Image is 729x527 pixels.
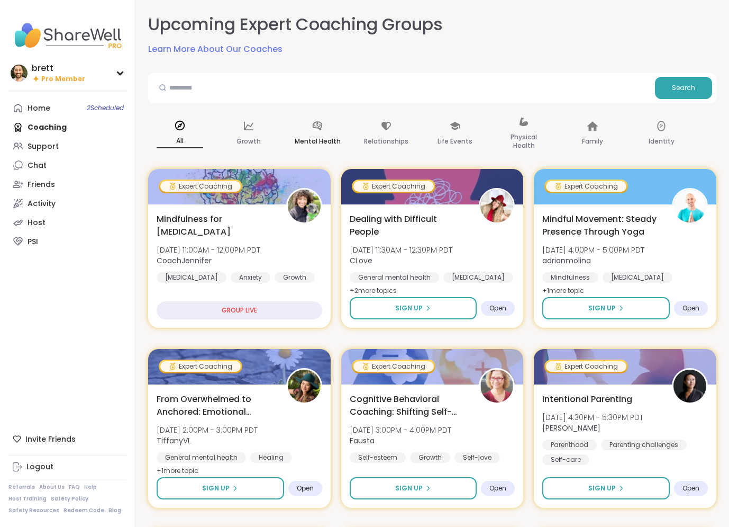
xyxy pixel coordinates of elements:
[542,272,598,283] div: Mindfulness
[454,452,500,463] div: Self-love
[588,484,616,493] span: Sign Up
[542,440,597,450] div: Parenthood
[8,495,47,503] a: Host Training
[8,458,126,477] a: Logout
[288,190,321,222] img: CoachJennifer
[350,213,468,238] span: Dealing with Difficult People
[542,477,670,499] button: Sign Up
[28,160,47,171] div: Chat
[148,43,283,56] a: Learn More About Our Coaches
[682,484,699,493] span: Open
[649,135,675,148] p: Identity
[542,423,600,433] b: [PERSON_NAME]
[489,304,506,312] span: Open
[84,484,97,491] a: Help
[202,484,230,493] span: Sign Up
[443,272,513,283] div: [MEDICAL_DATA]
[8,17,126,54] img: ShareWell Nav Logo
[350,245,452,255] span: [DATE] 11:30AM - 12:30PM PDT
[157,255,212,266] b: CoachJennifer
[63,507,104,514] a: Redeem Code
[542,245,644,255] span: [DATE] 4:00PM - 5:00PM PDT
[41,75,85,84] span: Pro Member
[350,435,375,446] b: Fausta
[148,13,443,37] h2: Upcoming Expert Coaching Groups
[231,272,270,283] div: Anxiety
[297,484,314,493] span: Open
[353,181,434,192] div: Expert Coaching
[542,393,632,406] span: Intentional Parenting
[28,237,38,247] div: PSI
[8,156,126,175] a: Chat
[8,213,126,232] a: Host
[157,477,284,499] button: Sign Up
[157,213,275,238] span: Mindfulness for [MEDICAL_DATA]
[582,135,603,148] p: Family
[500,131,547,152] p: Physical Health
[603,272,672,283] div: [MEDICAL_DATA]
[28,199,56,209] div: Activity
[8,430,126,449] div: Invite Friends
[350,255,372,266] b: CLove
[295,135,341,148] p: Mental Health
[32,62,85,74] div: brett
[157,435,191,446] b: TiffanyVL
[157,245,260,255] span: [DATE] 11:00AM - 12:00PM PDT
[157,301,322,319] div: GROUP LIVE
[655,77,712,99] button: Search
[673,190,706,222] img: adrianmolina
[8,484,35,491] a: Referrals
[28,218,45,228] div: Host
[157,425,258,435] span: [DATE] 2:00PM - 3:00PM PDT
[601,440,687,450] div: Parenting challenges
[157,135,203,148] p: All
[682,304,699,312] span: Open
[28,180,55,190] div: Friends
[673,370,706,403] img: Natasha
[542,454,589,465] div: Self-care
[489,484,506,493] span: Open
[395,303,423,313] span: Sign Up
[250,452,292,463] div: Healing
[288,370,321,403] img: TiffanyVL
[350,477,477,499] button: Sign Up
[28,141,59,152] div: Support
[157,393,275,418] span: From Overwhelmed to Anchored: Emotional Regulation
[350,452,406,463] div: Self-esteem
[69,484,80,491] a: FAQ
[11,65,28,82] img: brett
[87,104,124,112] span: 2 Scheduled
[350,393,468,418] span: Cognitive Behavioral Coaching: Shifting Self-Talk
[353,361,434,372] div: Expert Coaching
[546,181,626,192] div: Expert Coaching
[157,452,246,463] div: General mental health
[8,232,126,251] a: PSI
[51,495,88,503] a: Safety Policy
[480,190,513,222] img: CLove
[546,361,626,372] div: Expert Coaching
[28,103,50,114] div: Home
[350,425,451,435] span: [DATE] 3:00PM - 4:00PM PDT
[350,297,477,319] button: Sign Up
[480,370,513,403] img: Fausta
[26,462,53,472] div: Logout
[542,255,591,266] b: adrianmolina
[236,135,261,148] p: Growth
[8,507,59,514] a: Safety Resources
[39,484,65,491] a: About Us
[672,83,695,93] span: Search
[438,135,472,148] p: Life Events
[8,137,126,156] a: Support
[275,272,315,283] div: Growth
[542,297,670,319] button: Sign Up
[410,452,450,463] div: Growth
[108,507,121,514] a: Blog
[157,272,226,283] div: [MEDICAL_DATA]
[160,181,241,192] div: Expert Coaching
[542,213,660,238] span: Mindful Movement: Steady Presence Through Yoga
[364,135,408,148] p: Relationships
[8,99,126,118] a: Home2Scheduled
[8,194,126,213] a: Activity
[542,412,643,423] span: [DATE] 4:30PM - 5:30PM PDT
[395,484,423,493] span: Sign Up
